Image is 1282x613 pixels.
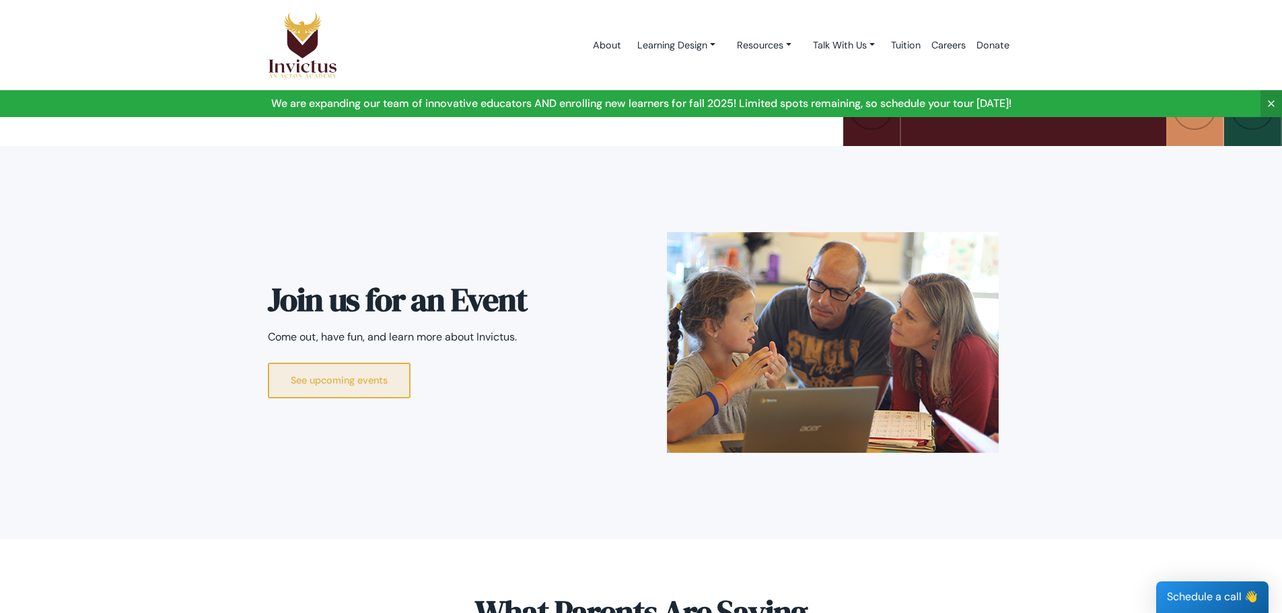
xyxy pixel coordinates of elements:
[268,11,338,79] img: Logo
[22,35,32,46] img: website_grey.svg
[667,232,999,453] img: our-promises.png
[627,33,726,58] a: Learning Design
[22,22,32,32] img: logo_orange.svg
[926,17,971,74] a: Careers
[134,78,145,89] img: tab_keywords_by_traffic_grey.svg
[268,363,411,398] a: See upcoming events
[35,35,148,46] div: Domain: [DOMAIN_NAME]
[802,33,886,58] a: Talk With Us
[268,330,567,345] p: Come out, have fun, and learn more about Invictus.
[149,79,227,88] div: Keywords by Traffic
[1156,581,1269,613] div: Schedule a call 👋
[38,22,66,32] div: v 4.0.25
[971,17,1015,74] a: Donate
[726,33,802,58] a: Resources
[587,17,627,74] a: About
[51,79,120,88] div: Domain Overview
[36,78,47,89] img: tab_domain_overview_orange.svg
[268,281,567,320] h2: Join us for an Event
[886,17,926,74] a: Tuition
